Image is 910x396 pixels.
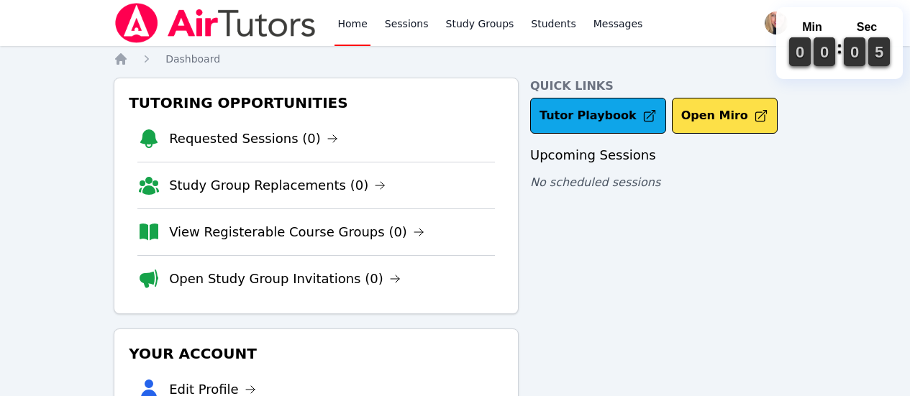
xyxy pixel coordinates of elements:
a: Requested Sessions (0) [169,129,338,149]
h3: Your Account [126,341,506,367]
a: Dashboard [165,52,220,66]
a: Tutor Playbook [530,98,666,134]
span: No scheduled sessions [530,175,660,189]
button: Open Miro [672,98,778,134]
a: View Registerable Course Groups (0) [169,222,424,242]
a: Open Study Group Invitations (0) [169,269,401,289]
span: Messages [593,17,643,31]
h4: Quick Links [530,78,796,95]
h3: Upcoming Sessions [530,145,796,165]
img: Air Tutors [114,3,317,43]
nav: Breadcrumb [114,52,796,66]
span: Dashboard [165,53,220,65]
a: Study Group Replacements (0) [169,175,386,195]
h3: Tutoring Opportunities [126,90,506,116]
